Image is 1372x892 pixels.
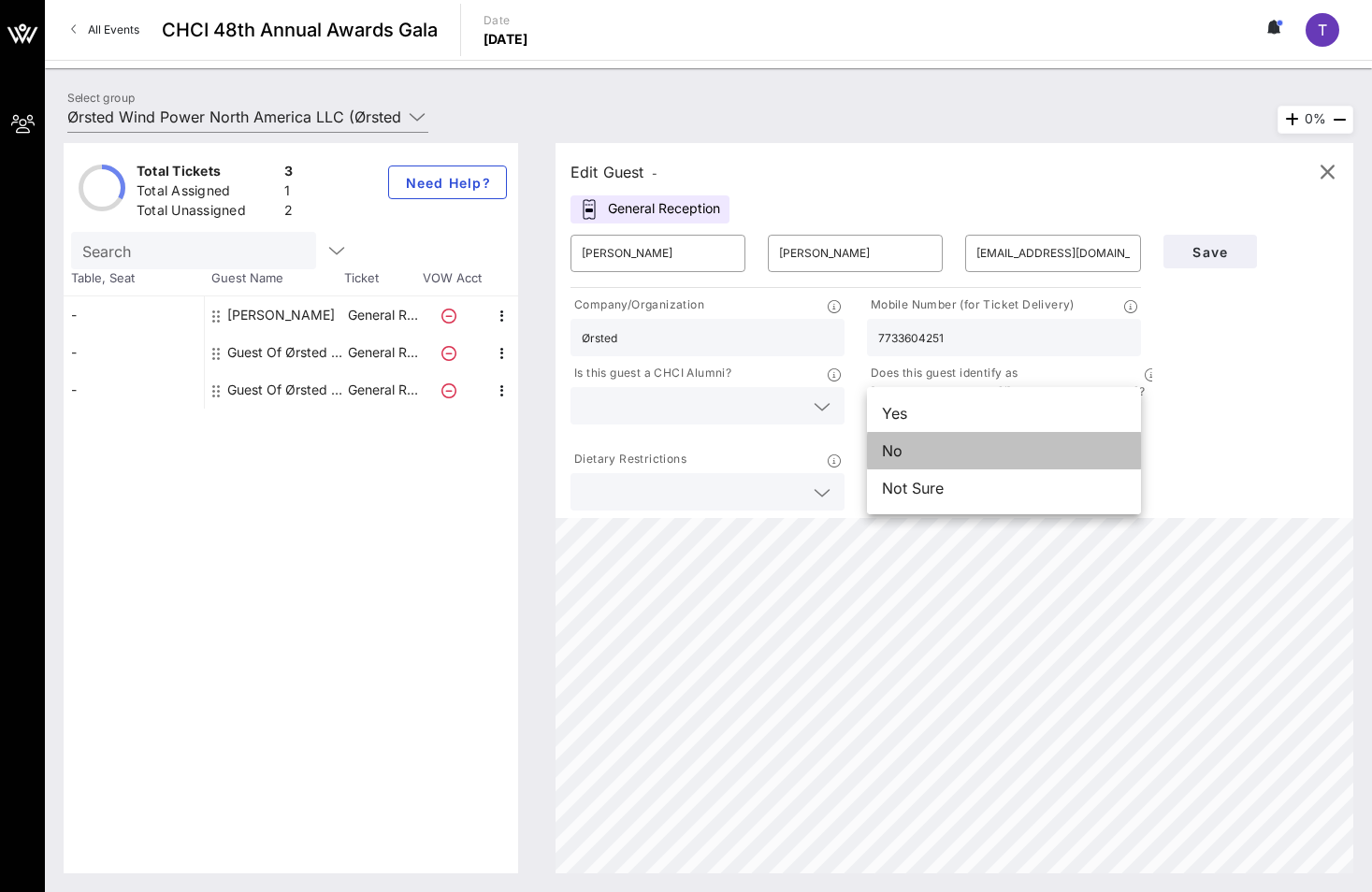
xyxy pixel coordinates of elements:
[570,295,704,315] p: Company/Organization
[867,395,1141,432] div: Yes
[570,364,731,383] p: Is this guest a CHCI Alumni?
[227,371,345,409] div: Guest Of Ørsted Wind Power North America LLC
[67,91,135,105] label: Select group
[419,269,484,288] span: VOW Acct
[1278,106,1353,134] div: 0%
[344,269,419,288] span: Ticket
[137,162,277,185] div: Total Tickets
[64,269,204,288] span: Table, Seat
[345,296,420,334] p: General R…
[345,334,420,371] p: General R…
[484,30,528,49] p: [DATE]
[867,295,1075,315] p: Mobile Number (for Ticket Delivery)
[867,432,1141,469] div: No
[345,371,420,409] p: General R…
[570,450,686,469] p: Dietary Restrictions
[227,296,335,334] div: Katherine Lee
[137,201,277,224] div: Total Unassigned
[137,181,277,205] div: Total Assigned
[284,181,293,205] div: 1
[64,334,204,371] div: -
[64,371,204,409] div: -
[404,175,491,191] span: Need Help?
[779,238,932,268] input: Last Name*
[60,15,151,45] a: All Events
[484,11,528,30] p: Date
[976,238,1129,268] input: Email*
[570,159,657,185] div: Edit Guest
[582,238,734,268] input: First Name*
[204,269,344,288] span: Guest Name
[570,195,729,223] div: General Reception
[1163,235,1257,268] button: Save
[162,16,438,44] span: CHCI 48th Annual Awards Gala
[1318,21,1327,39] span: T
[227,334,345,371] div: Guest Of Ørsted Wind Power North America LLC
[1306,13,1339,47] div: T
[652,166,657,180] span: -
[64,296,204,334] div: -
[388,165,507,199] button: Need Help?
[867,469,1141,507] div: Not Sure
[284,201,293,224] div: 2
[867,364,1145,401] p: Does this guest identify as [DEMOGRAPHIC_DATA]/[DEMOGRAPHIC_DATA]?
[284,162,293,185] div: 3
[1178,244,1242,260] span: Save
[88,22,139,36] span: All Events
